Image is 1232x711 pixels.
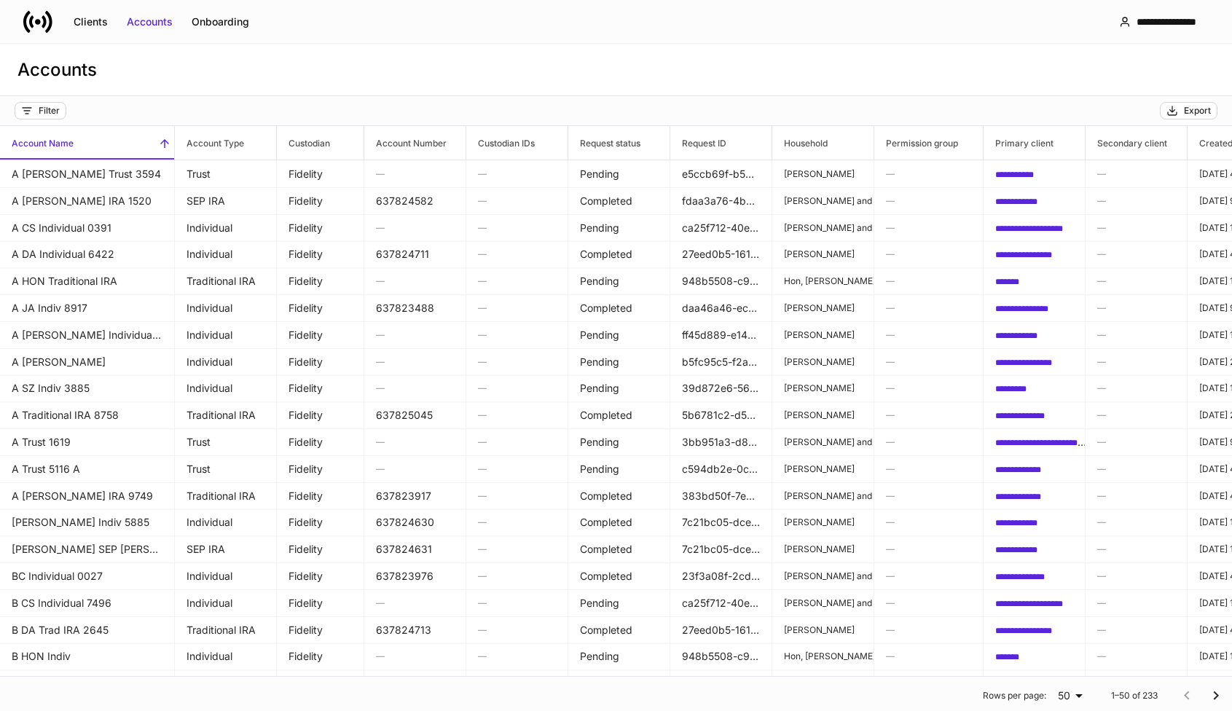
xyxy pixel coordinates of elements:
[1086,136,1167,150] h6: Secondary client
[277,240,364,268] td: Fidelity
[478,355,556,369] h6: —
[175,643,277,670] td: Individual
[277,535,364,563] td: Fidelity
[670,669,772,697] td: 5b6781c2-d576-4f48-b756-16e988d20411
[1097,596,1175,610] h6: —
[784,195,862,206] p: [PERSON_NAME] and [PERSON_NAME]
[784,516,862,528] p: [PERSON_NAME]
[984,562,1086,590] td: f690f58e-ee42-4f28-a00d-52a12e89f507
[1097,381,1175,395] h6: —
[670,508,772,536] td: 7c21bc05-dce9-4fe1-9d41-72f66b70fbb0
[568,669,670,697] td: Completed
[984,160,1086,188] td: f8f82a82-2e6f-4ab5-890f-9b2952222b8c
[478,676,556,690] h6: —
[784,651,862,662] p: Hon, [PERSON_NAME]
[784,382,862,394] p: [PERSON_NAME]
[984,294,1086,322] td: dcaa0a13-5c11-41b1-bab5-5b24b2b539af
[1097,623,1175,637] h6: —
[568,240,670,268] td: Completed
[568,562,670,590] td: Completed
[874,126,983,160] span: Permission group
[175,321,277,349] td: Individual
[175,589,277,617] td: Individual
[364,187,466,215] td: 637824582
[364,240,466,268] td: 637824711
[886,301,971,315] h6: —
[886,435,971,449] h6: —
[277,482,364,510] td: Fidelity
[277,508,364,536] td: Fidelity
[1052,688,1088,703] div: 50
[670,294,772,322] td: daa46a46-ecfc-4244-94af-e983f941a63d
[568,535,670,563] td: Completed
[886,381,971,395] h6: —
[984,321,1086,349] td: 435d5cf5-9b97-4c43-a82c-7d16ffa13f43
[364,562,466,590] td: 637823976
[670,428,772,456] td: 3bb951a3-d883-4152-b340-c4878e47df58
[984,374,1086,402] td: 93e7983c-42ed-4f4c-a387-345ba1272c89
[277,126,364,160] span: Custodian
[277,589,364,617] td: Fidelity
[364,669,466,697] td: 637825041
[984,240,1086,268] td: 812fe394-f3dc-42a5-a949-033d4e0349df
[874,136,958,150] h6: Permission group
[568,374,670,402] td: Pending
[886,408,971,422] h6: —
[1097,355,1175,369] h6: —
[478,221,556,235] h6: —
[1111,690,1158,702] p: 1–50 of 233
[1097,274,1175,288] h6: —
[376,328,454,342] h6: —
[568,401,670,429] td: Completed
[175,214,277,242] td: Individual
[886,167,971,181] h6: —
[670,187,772,215] td: fdaa3a76-4be6-4c3d-a70d-2783c37bc314
[670,160,772,188] td: e5ccb69f-b5d2-4e3c-b9dd-d1008a6a2783
[670,401,772,429] td: 5b6781c2-d576-4f48-b756-16e988d20411
[478,381,556,395] h6: —
[670,348,772,376] td: b5fc95c5-f2a6-472a-86ea-ca743d303109
[277,428,364,456] td: Fidelity
[376,596,454,610] h6: —
[886,649,971,663] h6: —
[670,321,772,349] td: ff45d889-e146-4cb2-9f24-ec40f237aa7e
[984,455,1086,483] td: 7de9fe84-15e8-4369-a89b-0d494d1173bd
[376,355,454,369] h6: —
[364,616,466,644] td: 637824713
[670,562,772,590] td: 23f3a08f-2cd4-44d1-b6ec-e5f0278a9f45
[277,401,364,429] td: Fidelity
[984,214,1086,242] td: a80566a5-dbeb-4cda-855b-c9fd8e51f265
[984,267,1086,295] td: 8107047a-4755-42a4-be09-32aeedb5c7cf
[478,596,556,610] h6: —
[568,187,670,215] td: Completed
[670,455,772,483] td: c594db2e-0c75-491d-85f9-fe86f88933a4
[1097,569,1175,583] h6: —
[175,187,277,215] td: SEP IRA
[175,126,276,160] span: Account Type
[886,623,971,637] h6: —
[364,126,466,160] span: Account Number
[376,274,454,288] h6: —
[39,105,60,117] div: Filter
[1097,542,1175,556] h6: —
[1097,301,1175,315] h6: —
[984,187,1086,215] td: 330ba01d-582a-43e8-8c51-d5f5b4cb083e
[478,569,556,583] h6: —
[364,294,466,322] td: 637823488
[376,381,454,395] h6: —
[984,401,1086,429] td: a4731838-248b-4642-9c32-92d8cb45a260
[784,543,862,555] p: [PERSON_NAME]
[277,455,364,483] td: Fidelity
[175,669,277,697] td: Individual
[984,348,1086,376] td: bd68a1a2-0a4f-4167-a0cc-96a566b154f3
[568,348,670,376] td: Pending
[277,669,364,697] td: Fidelity
[1097,247,1175,261] h6: —
[466,136,535,150] h6: Custodian IDs
[478,649,556,663] h6: —
[568,508,670,536] td: Completed
[478,408,556,422] h6: —
[784,355,862,367] p: [PERSON_NAME]
[772,136,828,150] h6: Household
[364,535,466,563] td: 637824631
